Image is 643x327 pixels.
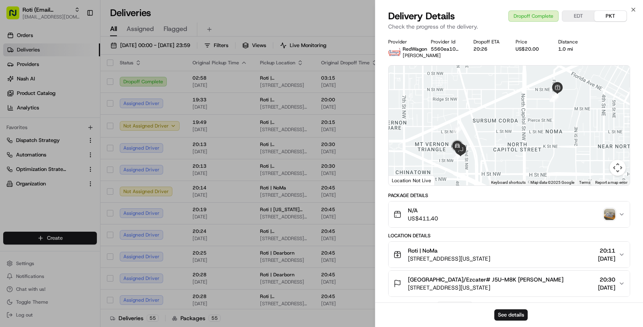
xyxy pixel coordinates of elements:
[389,271,630,296] button: [GEOGRAPHIC_DATA]/Ezcater# J5U-M8K [PERSON_NAME][STREET_ADDRESS][US_STATE]20:30[DATE]
[595,180,627,185] a: Report a map error
[391,175,417,185] a: Open this area in Google Maps (opens a new window)
[610,160,626,176] button: Map camera controls
[388,232,630,239] div: Location Details
[604,209,615,220] img: photo_proof_of_delivery image
[388,46,401,59] img: time_to_eat_nevada_logo
[598,284,615,292] span: [DATE]
[579,180,590,185] a: Terms
[549,93,558,101] div: 10
[403,52,441,59] span: [PERSON_NAME]
[598,255,615,263] span: [DATE]
[388,23,630,31] p: Check the progress of the delivery.
[558,39,588,45] div: Distance
[453,125,462,134] div: 11
[408,214,438,222] span: US$411.40
[388,39,418,45] div: Provider
[562,11,594,21] button: EDT
[594,11,627,21] button: PKT
[388,192,630,199] div: Package Details
[473,46,503,52] div: 20:26
[598,276,615,284] span: 20:30
[389,175,435,185] div: Location Not Live
[516,46,545,52] div: US$20.00
[431,46,461,52] button: 5560ea10-c3d3-972a-4784-87e2b7e620f6
[530,180,574,185] span: Map data ©2025 Google
[389,202,630,227] button: N/AUS$411.40photo_proof_of_delivery image
[598,247,615,255] span: 20:11
[391,175,417,185] img: Google
[549,91,558,100] div: 8
[408,206,438,214] span: N/A
[437,302,473,311] button: Add Event
[408,255,490,263] span: [STREET_ADDRESS][US_STATE]
[494,309,528,321] button: See details
[388,10,455,23] span: Delivery Details
[453,151,462,160] div: 12
[408,247,438,255] span: Roti | NoMa
[491,180,526,185] button: Keyboard shortcuts
[389,242,630,267] button: Roti | NoMa[STREET_ADDRESS][US_STATE]20:11[DATE]
[516,39,545,45] div: Price
[408,284,563,292] span: [STREET_ADDRESS][US_STATE]
[403,46,427,52] span: RedWagon
[431,39,461,45] div: Provider Id
[473,39,503,45] div: Dropoff ETA
[408,276,563,284] span: [GEOGRAPHIC_DATA]/Ezcater# J5U-M8K [PERSON_NAME]
[558,46,588,52] div: 1.0 mi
